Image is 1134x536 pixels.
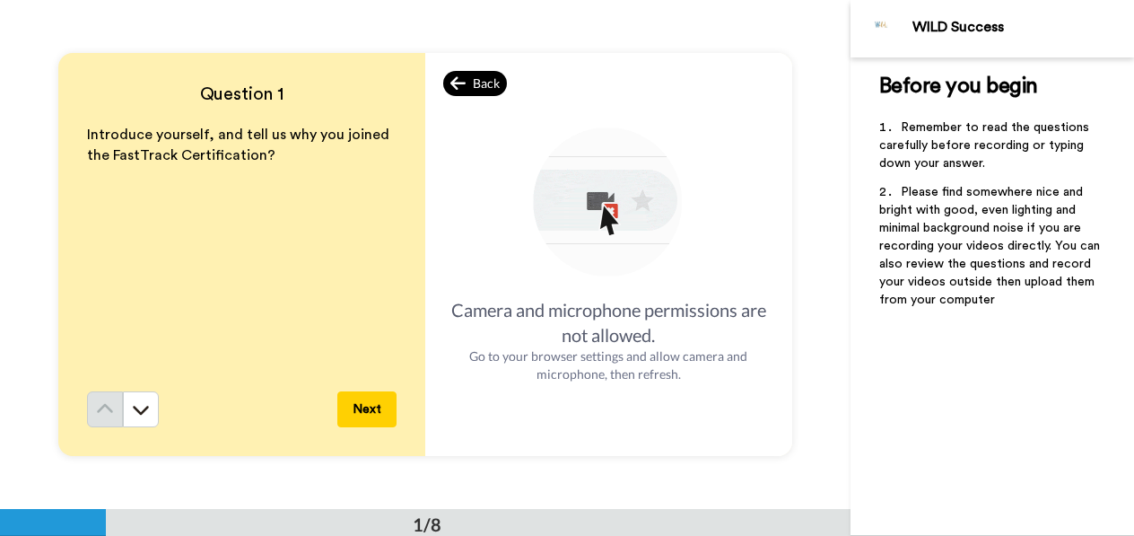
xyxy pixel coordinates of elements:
button: Next [337,391,397,427]
span: Please find somewhere nice and bright with good, even lighting and minimal background noise if yo... [879,186,1103,306]
img: allow-access.gif [529,125,687,283]
div: Back [443,71,508,96]
div: WILD Success [912,19,1133,36]
span: Back [473,75,500,92]
span: Before you begin [879,75,1038,97]
span: Go to your browser settings and allow camera and microphone, then refresh. [469,348,747,382]
span: Introduce yourself, and tell us why you joined the FastTrack Certification? [87,127,393,163]
div: Camera and microphone permissions are not allowed. [443,297,774,347]
h4: Question 1 [87,82,397,107]
img: Profile Image [860,7,903,50]
span: Remember to read the questions carefully before recording or typing down your answer. [879,121,1093,170]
